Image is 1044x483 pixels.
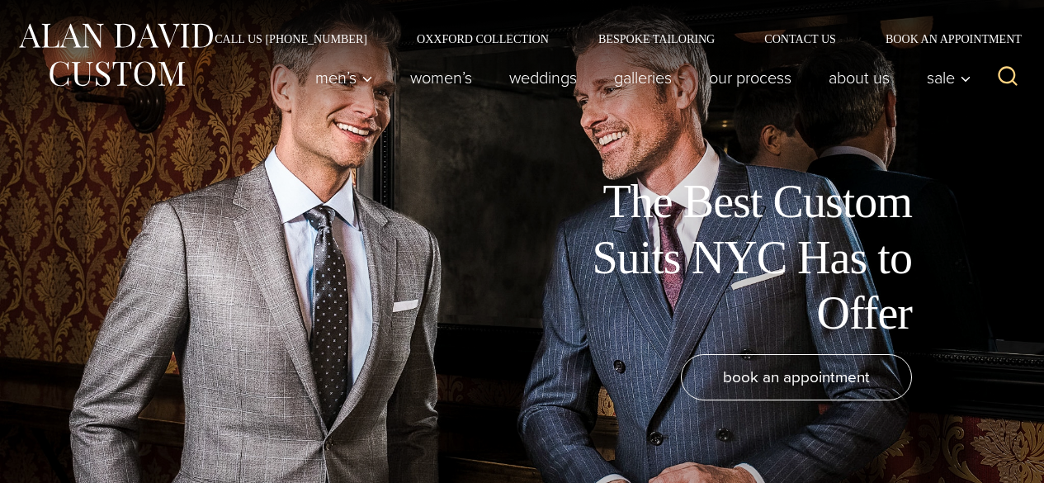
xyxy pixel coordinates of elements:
[739,33,861,45] a: Contact Us
[190,33,1027,45] nav: Secondary Navigation
[392,33,574,45] a: Oxxford Collection
[17,18,215,92] img: Alan David Custom
[691,61,810,94] a: Our Process
[681,354,912,400] a: book an appointment
[297,61,980,94] nav: Primary Navigation
[392,61,491,94] a: Women’s
[988,58,1027,97] button: View Search Form
[810,61,909,94] a: About Us
[596,61,691,94] a: Galleries
[723,365,870,389] span: book an appointment
[927,69,971,86] span: Sale
[861,33,1027,45] a: Book an Appointment
[315,69,373,86] span: Men’s
[491,61,596,94] a: weddings
[190,33,392,45] a: Call Us [PHONE_NUMBER]
[541,174,912,341] h1: The Best Custom Suits NYC Has to Offer
[574,33,739,45] a: Bespoke Tailoring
